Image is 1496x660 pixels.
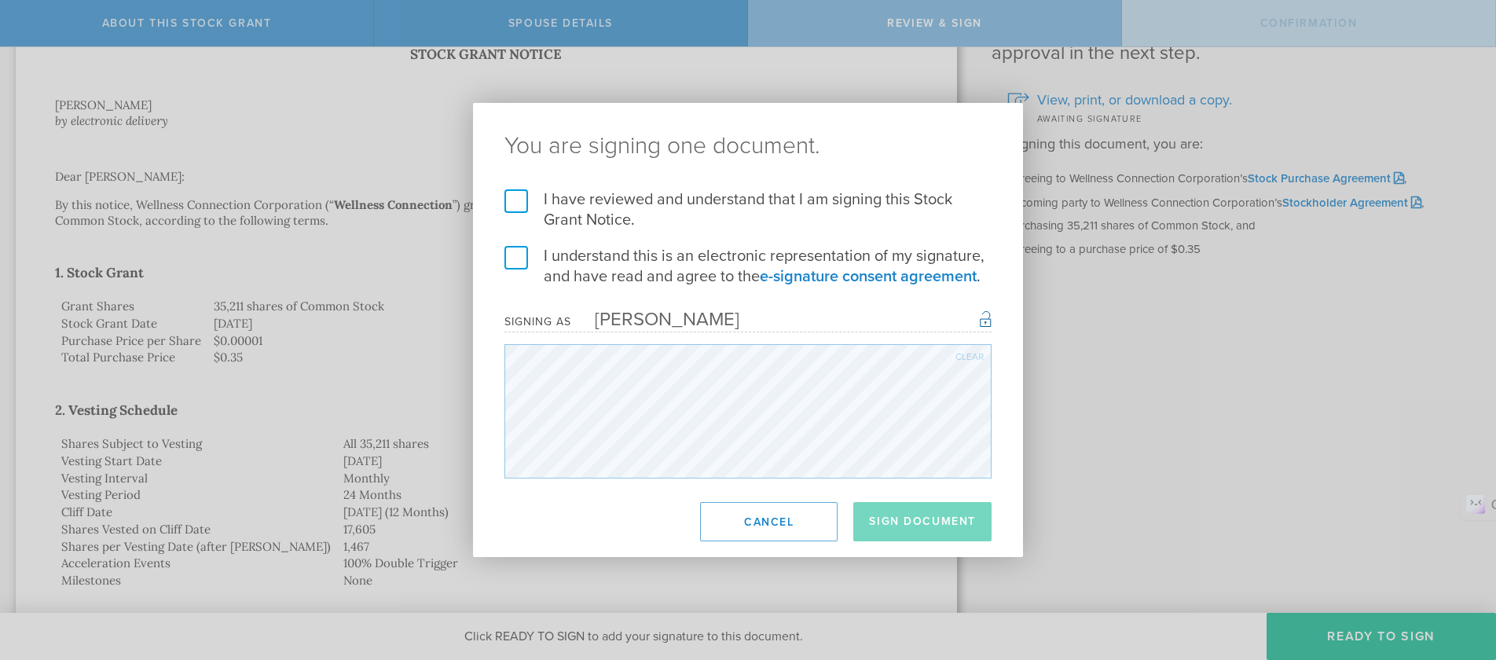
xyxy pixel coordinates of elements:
label: I understand this is an electronic representation of my signature, and have read and agree to the . [504,246,992,287]
label: I have reviewed and understand that I am signing this Stock Grant Notice. [504,189,992,230]
a: e-signature consent agreement [760,267,977,286]
div: Signing as [504,315,571,328]
ng-pluralize: You are signing one document. [504,134,992,158]
button: Sign Document [853,502,992,541]
div: [PERSON_NAME] [571,308,739,331]
button: Cancel [700,502,838,541]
